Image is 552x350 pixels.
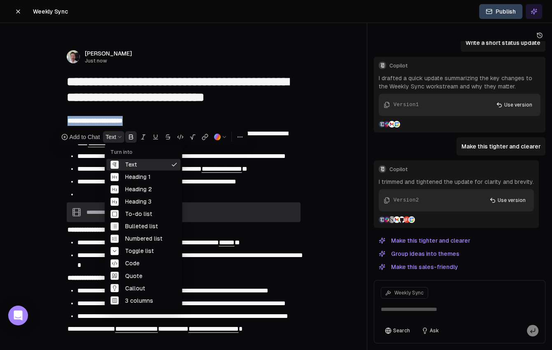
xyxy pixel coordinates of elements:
img: Google Calendar [408,216,415,223]
span: Weekly Sync [394,290,424,296]
button: Make this sales-friendly [374,262,463,272]
span: Just now [85,58,132,64]
div: Numbered list [106,233,180,244]
img: GitHub [398,216,405,223]
div: Version 1 [394,101,419,109]
img: Gmail [394,216,400,223]
span: [PERSON_NAME] [85,49,132,58]
p: Write a short status update [466,39,540,47]
img: Slack [384,216,390,223]
div: Bulleted list [106,220,180,232]
img: Samepage [379,216,385,223]
span: Copilot [389,63,540,69]
button: Make this tighter and clearer [374,236,475,246]
div: Heading 3 [106,196,180,207]
div: Turn into [105,149,182,155]
img: Todoist [403,216,410,223]
img: Gmail [389,121,395,127]
button: Use version [484,194,531,206]
img: _image [67,50,80,63]
span: Weekly Sync [33,7,68,16]
div: 3 columns [106,294,180,306]
div: Toggle list [106,245,180,257]
img: Notion [389,216,395,223]
div: Text [106,159,180,170]
div: Heading 1 [106,171,180,183]
div: Open Intercom Messenger [8,306,28,325]
div: Version 2 [394,197,419,204]
p: I drafted a quick update summarizing the key changes to the Weekly Sync workstream and why they m... [379,74,540,90]
button: Publish [479,4,522,19]
button: Use version [491,99,537,111]
div: Quote [106,270,180,281]
button: Add to Chat [59,131,102,143]
button: Group ideas into themes [374,249,464,259]
p: Make this tighter and clearer [461,142,540,151]
div: Code [106,257,180,269]
p: I trimmed and tightened the update for clarity and brevity. [379,178,534,186]
div: Callout [106,282,180,294]
button: Ask [417,325,443,336]
div: Text [105,133,116,141]
div: Heading 2 [106,183,180,195]
img: Google Calendar [394,121,400,127]
img: Samepage [379,121,385,127]
img: Slack [384,121,390,127]
span: Copilot [389,166,534,173]
div: To-do list [106,208,180,220]
button: Search [381,325,414,336]
span: Add to Chat [70,133,100,141]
